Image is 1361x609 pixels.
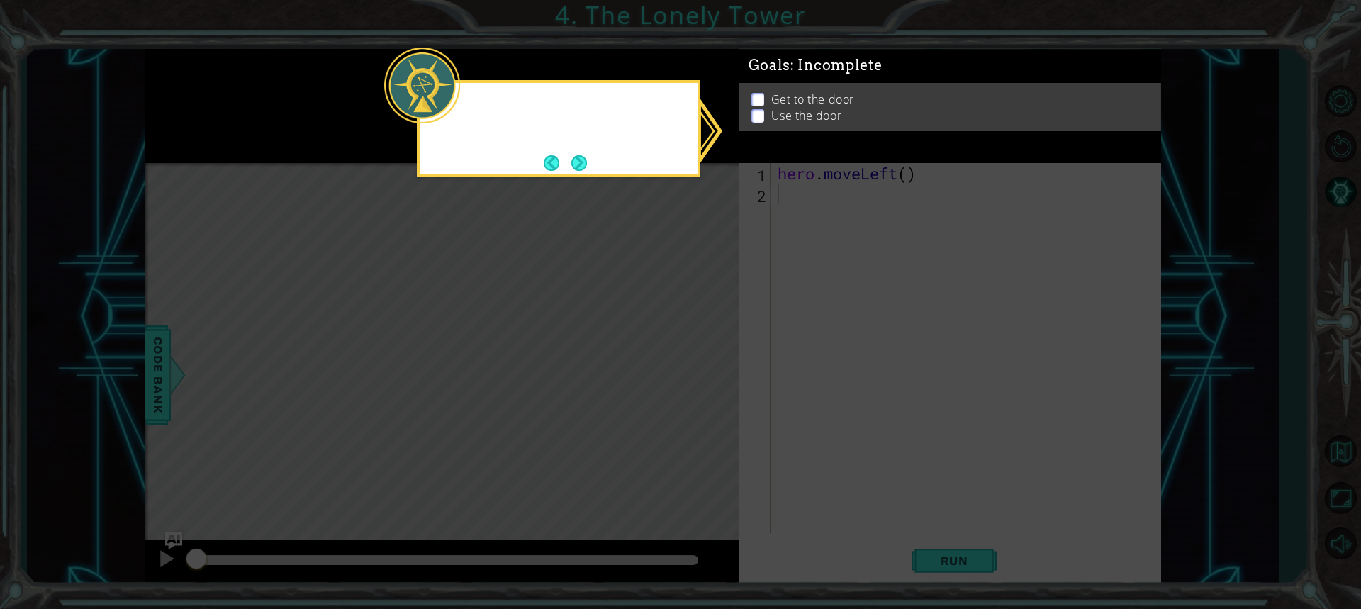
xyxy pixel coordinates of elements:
button: Back [544,155,571,171]
p: Get to the door [771,91,854,107]
span: Goals [749,57,883,74]
span: : Incomplete [790,57,882,74]
button: Next [566,150,592,176]
p: Use the door [771,108,842,123]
